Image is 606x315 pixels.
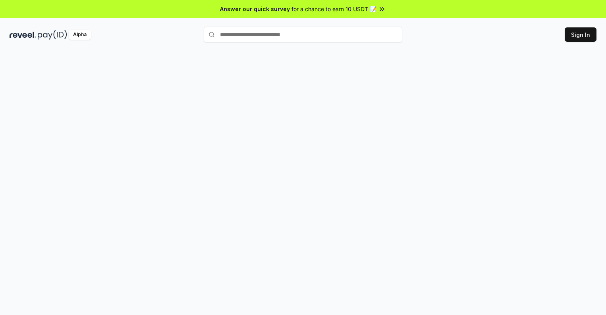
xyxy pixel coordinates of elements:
[565,27,596,42] button: Sign In
[69,30,91,40] div: Alpha
[38,30,67,40] img: pay_id
[220,5,290,13] span: Answer our quick survey
[291,5,376,13] span: for a chance to earn 10 USDT 📝
[10,30,36,40] img: reveel_dark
